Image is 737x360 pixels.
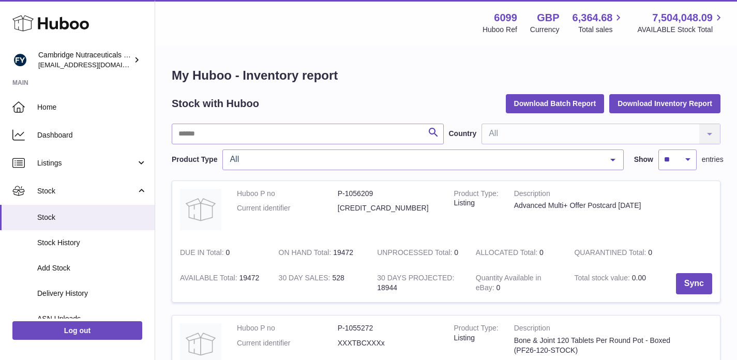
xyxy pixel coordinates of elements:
a: Log out [12,321,142,340]
td: 0 [468,240,567,265]
strong: 30 DAYS PROJECTED [377,274,454,284]
a: 7,504,048.09 AVAILABLE Stock Total [637,11,725,35]
h2: Stock with Huboo [172,97,259,111]
span: All [227,154,602,164]
div: Advanced Multi+ Offer Postcard [DATE] [514,201,674,211]
strong: GBP [537,11,559,25]
img: huboo@camnutra.com [12,52,28,68]
dt: Huboo P no [237,323,338,333]
dt: Current identifier [237,338,338,348]
a: 6,364.68 Total sales [573,11,625,35]
strong: AVAILABLE Total [180,274,239,284]
dd: [CREDIT_CARD_NUMBER] [338,203,439,213]
dt: Huboo P no [237,189,338,199]
td: 0 [172,240,271,265]
dd: XXXTBCXXXx [338,338,439,348]
strong: ALLOCATED Total [476,248,539,259]
td: 19472 [172,265,271,302]
span: entries [702,155,724,164]
td: 528 [271,265,370,302]
strong: 30 DAY SALES [279,274,333,284]
span: 6,364.68 [573,11,613,25]
span: AVAILABLE Stock Total [637,25,725,35]
strong: DUE IN Total [180,248,225,259]
span: Dashboard [37,130,147,140]
button: Sync [676,273,712,294]
dt: Current identifier [237,203,338,213]
span: Stock History [37,238,147,248]
strong: ON HAND Total [279,248,334,259]
span: 0.00 [632,274,646,282]
td: 18944 [369,265,468,302]
span: [EMAIL_ADDRESS][DOMAIN_NAME] [38,61,152,69]
dd: P-1055272 [338,323,439,333]
label: Product Type [172,155,217,164]
div: Cambridge Nutraceuticals Ltd [38,50,131,70]
strong: Product Type [454,189,499,200]
strong: QUARANTINED Total [574,248,648,259]
span: Add Stock [37,263,147,273]
strong: UNPROCESSED Total [377,248,454,259]
span: Total sales [578,25,624,35]
span: Stock [37,186,136,196]
div: Huboo Ref [483,25,517,35]
button: Download Inventory Report [609,94,720,113]
span: Home [37,102,147,112]
label: Country [449,129,477,139]
span: 7,504,048.09 [652,11,713,25]
span: Stock [37,213,147,222]
h1: My Huboo - Inventory report [172,67,720,84]
strong: Product Type [454,324,499,335]
span: listing [454,334,475,342]
span: listing [454,199,475,207]
span: 0 [648,248,652,257]
strong: Total stock value [574,274,631,284]
strong: 6099 [494,11,517,25]
span: ASN Uploads [37,314,147,324]
span: Listings [37,158,136,168]
td: 0 [468,265,567,302]
dd: P-1056209 [338,189,439,199]
td: 19472 [271,240,370,265]
span: Delivery History [37,289,147,298]
div: Bone & Joint 120 Tablets Per Round Pot - Boxed (PF26-120-STOCK) [514,336,674,355]
button: Download Batch Report [506,94,605,113]
strong: Quantity Available in eBay [476,274,542,294]
strong: Description [514,189,674,201]
td: 0 [369,240,468,265]
label: Show [634,155,653,164]
div: Currency [530,25,560,35]
img: product image [180,189,221,230]
strong: Description [514,323,674,336]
